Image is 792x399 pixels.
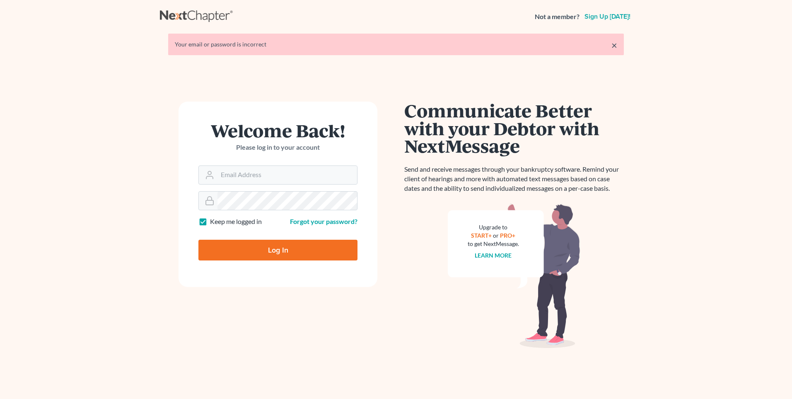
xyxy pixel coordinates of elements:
[611,40,617,50] a: ×
[583,13,632,20] a: Sign up [DATE]!
[198,143,357,152] p: Please log in to your account
[493,232,499,239] span: or
[210,217,262,226] label: Keep me logged in
[175,40,617,49] div: Your email or password is incorrect
[198,122,357,139] h1: Welcome Back!
[468,240,519,248] div: to get NextMessage.
[535,12,580,22] strong: Not a member?
[198,240,357,260] input: Log In
[500,232,516,239] a: PRO+
[471,232,492,239] a: START+
[404,102,624,155] h1: Communicate Better with your Debtor with NextMessage
[217,166,357,184] input: Email Address
[448,203,580,348] img: nextmessage_bg-59042aed3d76b12b5cd301f8e5b87938c9018125f34e5fa2b7a6b67550977c72.svg
[468,223,519,231] div: Upgrade to
[404,165,624,193] p: Send and receive messages through your bankruptcy software. Remind your client of hearings and mo...
[475,252,512,259] a: Learn more
[290,217,357,225] a: Forgot your password?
